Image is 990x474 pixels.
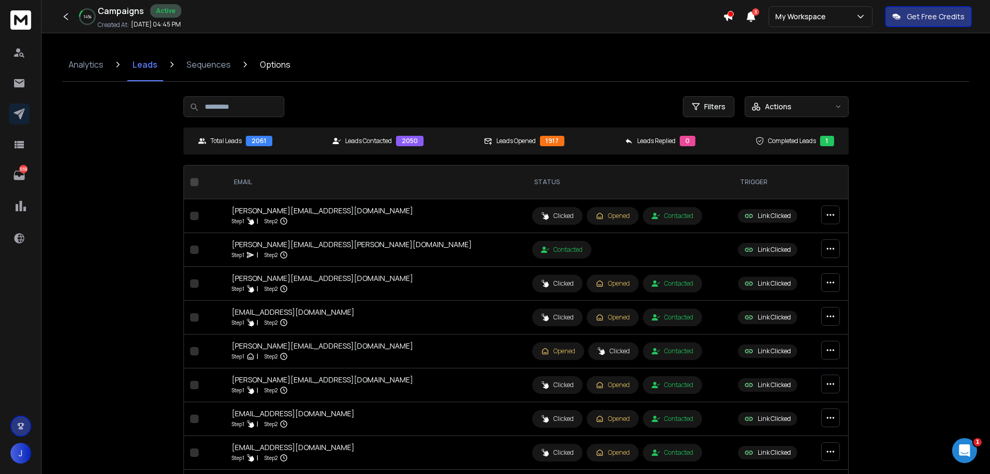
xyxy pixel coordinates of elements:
td: [PERSON_NAME][EMAIL_ADDRESS][DOMAIN_NAME] [226,267,526,301]
p: Leads [133,58,157,71]
p: | [257,284,258,294]
a: Analytics [62,48,110,81]
p: Step 2 [265,351,278,362]
p: 559 [19,165,28,173]
button: Filters [683,96,734,117]
td: [EMAIL_ADDRESS][DOMAIN_NAME] [226,436,526,470]
div: Contacted [541,246,583,254]
th: EMAIL [226,165,526,199]
a: Leads [126,48,164,81]
p: Step 1 [232,453,244,463]
div: Contacted [652,381,693,389]
p: Link Clicked [758,449,791,457]
div: 1917 [540,136,564,146]
td: [EMAIL_ADDRESS][DOMAIN_NAME] [226,301,526,335]
div: Clicked [541,313,574,322]
p: | [257,385,258,395]
h1: Campaigns [98,5,144,17]
p: Step 1 [232,419,244,429]
td: [PERSON_NAME][EMAIL_ADDRESS][DOMAIN_NAME] [226,368,526,402]
p: Leads Opened [496,137,536,145]
div: Clicked [597,347,630,355]
p: | [257,351,258,362]
p: Sequences [187,58,231,71]
p: Step 2 [265,317,278,328]
p: Link Clicked [758,246,791,254]
p: Total Leads [210,137,242,145]
p: | [257,317,258,328]
a: 559 [9,165,30,186]
td: [PERSON_NAME][EMAIL_ADDRESS][DOMAIN_NAME] [226,335,526,368]
div: 2050 [396,136,424,146]
span: 3 [752,8,759,16]
p: Options [260,58,291,71]
p: Actions [765,101,791,112]
div: Contacted [652,347,693,355]
div: 2061 [246,136,272,146]
button: J [10,443,31,464]
p: 14 % [84,14,91,20]
div: Opened [596,449,630,457]
div: Clicked [541,212,574,220]
p: Leads Replied [637,137,676,145]
p: Step 2 [265,250,278,260]
p: Link Clicked [758,347,791,355]
p: Step 1 [232,216,244,226]
div: Contacted [652,313,693,322]
div: Opened [596,279,630,288]
div: Opened [596,381,630,389]
p: Step 1 [232,284,244,294]
div: 0 [680,136,695,146]
p: Step 1 [232,351,244,362]
p: | [257,250,258,260]
iframe: Intercom live chat [952,438,977,463]
a: Options [254,48,297,81]
div: Opened [596,313,630,322]
p: Step 1 [232,317,244,328]
p: Link Clicked [758,313,791,322]
div: Opened [596,212,630,220]
span: 1 [973,438,982,446]
div: Clicked [541,449,574,457]
p: Link Clicked [758,279,791,288]
div: Contacted [652,212,693,220]
p: Completed Leads [768,137,816,145]
td: [PERSON_NAME][EMAIL_ADDRESS][PERSON_NAME][DOMAIN_NAME] [226,233,526,267]
th: STATUS [526,165,732,199]
p: | [257,419,258,429]
td: [EMAIL_ADDRESS][DOMAIN_NAME] [226,402,526,436]
p: Link Clicked [758,212,791,220]
p: Step 1 [232,385,244,395]
button: Get Free Credits [885,6,972,27]
p: | [257,216,258,226]
p: | [257,453,258,463]
p: Link Clicked [758,415,791,423]
div: 1 [820,136,834,146]
p: Get Free Credits [907,11,965,22]
td: [PERSON_NAME][EMAIL_ADDRESS][DOMAIN_NAME] [226,199,526,233]
p: Step 2 [265,284,278,294]
div: Opened [596,415,630,423]
div: Clicked [541,279,574,288]
p: Step 2 [265,385,278,395]
p: Step 1 [232,250,244,260]
p: Step 2 [265,453,278,463]
p: Leads Contacted [345,137,392,145]
p: Step 2 [265,216,278,226]
div: Clicked [541,415,574,423]
p: Created At: [98,21,129,29]
a: Sequences [180,48,237,81]
th: TRIGGER [732,165,813,199]
p: Step 2 [265,419,278,429]
p: [DATE] 04:45 PM [131,20,181,29]
div: Contacted [652,415,693,423]
p: My Workspace [775,11,830,22]
div: Contacted [652,449,693,457]
span: Filters [704,101,725,112]
p: Link Clicked [758,381,791,389]
div: Clicked [541,381,574,389]
div: Opened [541,347,575,355]
div: Active [150,4,181,18]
